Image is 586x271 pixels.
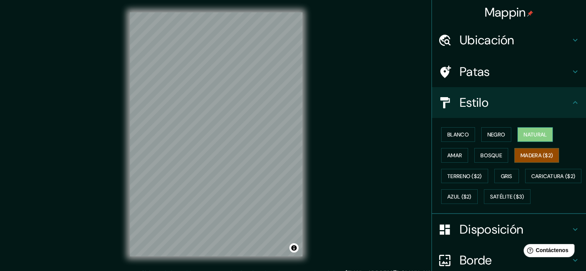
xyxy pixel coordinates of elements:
[441,148,468,163] button: Amar
[460,64,490,80] font: Patas
[485,4,526,20] font: Mappin
[447,173,482,180] font: Terreno ($2)
[531,173,576,180] font: Caricatura ($2)
[524,131,547,138] font: Natural
[432,25,586,56] div: Ubicación
[432,214,586,245] div: Disposición
[460,94,489,111] font: Estilo
[447,131,469,138] font: Blanco
[527,10,533,17] img: pin-icon.png
[447,194,472,200] font: Azul ($2)
[460,32,514,48] font: Ubicación
[517,241,578,263] iframe: Lanzador de widgets de ayuda
[517,127,553,142] button: Natural
[481,127,512,142] button: Negro
[474,148,508,163] button: Bosque
[441,127,475,142] button: Blanco
[130,12,302,256] canvas: Mapa
[490,194,524,200] font: Satélite ($3)
[514,148,559,163] button: Madera ($2)
[432,87,586,118] div: Estilo
[525,169,582,183] button: Caricatura ($2)
[494,169,519,183] button: Gris
[484,189,531,204] button: Satélite ($3)
[501,173,512,180] font: Gris
[460,252,492,268] font: Borde
[432,56,586,87] div: Patas
[289,243,299,252] button: Activar o desactivar atribución
[480,152,502,159] font: Bosque
[460,221,523,237] font: Disposición
[441,169,488,183] button: Terreno ($2)
[441,189,478,204] button: Azul ($2)
[487,131,505,138] font: Negro
[447,152,462,159] font: Amar
[521,152,553,159] font: Madera ($2)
